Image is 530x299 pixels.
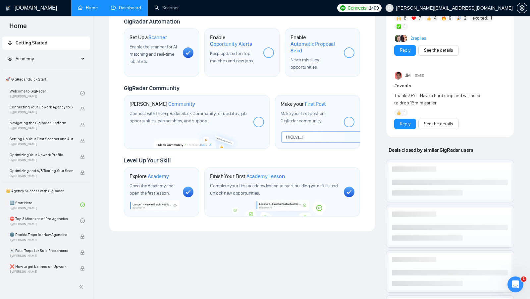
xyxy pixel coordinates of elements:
[369,4,379,12] span: 1409
[394,92,483,107] div: Thanks! FYI - Have a hard stop and will need to drop 15mim earlier
[2,36,90,50] li: Getting Started
[80,250,85,255] span: lock
[130,111,247,124] span: Connect with the GigRadar Slack Community for updates, job opportunities, partnerships, and support.
[397,24,401,29] img: ✅
[130,34,167,41] h1: Set Up a
[16,40,47,46] span: Getting Started
[3,73,89,86] span: 🚀 GigRadar Quick Start
[395,35,402,42] img: Alex B
[449,15,451,22] span: 9
[517,3,527,13] button: setting
[210,51,254,64] span: Keep updated on top matches and new jobs.
[8,56,34,62] span: Academy
[411,16,416,21] img: ❤️
[124,85,180,92] span: GigRadar Community
[10,174,73,178] span: By [PERSON_NAME]
[490,15,492,22] span: 1
[400,120,410,128] a: Reply
[404,15,406,22] span: 8
[10,231,73,238] span: 🌚 Rookie Traps for New Agencies
[457,16,461,21] img: 🎉
[394,45,416,56] button: Reply
[78,5,98,11] a: homeHome
[124,18,180,25] span: GigRadar Automation
[210,183,338,196] span: Complete your first academy lesson to start building your skills and unlock new opportunities.
[291,34,339,54] h1: Enable
[154,128,241,149] img: slackcommunity-bg.png
[10,238,73,242] span: By [PERSON_NAME]
[418,45,459,56] button: See the details
[10,198,80,212] a: 1️⃣ Start HereBy[PERSON_NAME]
[80,139,85,143] span: lock
[10,110,73,114] span: By [PERSON_NAME]
[10,247,73,254] span: ☠️ Fatal Traps for Solo Freelancers
[80,218,85,223] span: check-circle
[8,56,12,61] span: fund-projection-screen
[130,44,177,64] span: Enable the scanner for AI matching and real-time job alerts.
[386,144,476,156] span: Deals closed by similar GigRadar users
[80,234,85,239] span: lock
[10,120,73,126] span: Navigating the GigRadar Platform
[442,16,446,21] img: 🔥
[16,56,34,62] span: Academy
[130,101,195,107] h1: [PERSON_NAME]
[10,263,73,270] span: ❌ How to get banned on Upwork
[419,15,421,22] span: 7
[424,120,453,128] a: See the details
[10,126,73,130] span: By [PERSON_NAME]
[80,170,85,175] span: lock
[80,107,85,111] span: lock
[291,41,339,54] span: Automatic Proposal Send
[246,173,285,180] span: Academy Lesson
[79,283,85,290] span: double-left
[80,91,85,95] span: check-circle
[397,110,401,115] img: 👍
[347,4,367,12] span: Connects:
[148,34,167,41] span: Scanner
[130,173,169,180] h1: Explore
[10,136,73,142] span: Setting Up Your First Scanner and Auto-Bidder
[404,109,405,116] span: 1
[415,73,424,79] span: [DATE]
[305,101,326,107] span: First Post
[397,16,401,21] img: 🙌
[8,40,12,45] span: rocket
[404,23,405,30] span: 1
[130,183,174,196] span: Open the Academy and open the first lesson.
[471,15,488,22] span: :excited:
[10,213,80,228] a: ⛔ Top 3 Mistakes of Pro AgenciesBy[PERSON_NAME]
[3,184,89,198] span: 👑 Agency Success with GigRadar
[80,203,85,207] span: check-circle
[80,266,85,271] span: lock
[517,5,527,11] span: setting
[387,6,392,10] span: user
[10,151,73,158] span: Optimizing Your Upwork Profile
[10,86,80,100] a: Welcome to GigRadarBy[PERSON_NAME]
[80,154,85,159] span: lock
[10,254,73,258] span: By [PERSON_NAME]
[10,142,73,146] span: By [PERSON_NAME]
[10,270,73,274] span: By [PERSON_NAME]
[10,158,73,162] span: By [PERSON_NAME]
[394,82,506,90] h1: # events
[124,157,171,164] span: Level Up Your Skill
[405,72,411,79] span: JM
[210,41,252,47] span: Opportunity Alerts
[229,200,337,216] img: academy-bg.png
[517,5,527,11] a: setting
[10,167,73,174] span: Optimizing and A/B Testing Your Scanner for Better Results
[427,16,431,21] img: 👍
[6,3,10,14] img: logo
[394,119,416,129] button: Reply
[410,35,426,42] a: 2replies
[168,101,195,107] span: Community
[148,173,169,180] span: Academy
[400,47,410,54] a: Reply
[281,111,325,124] span: Make your first post on GigRadar community.
[210,173,285,180] h1: Finish Your First
[521,276,526,282] span: 1
[395,72,403,80] img: JM
[111,5,141,11] a: dashboardDashboard
[80,123,85,127] span: lock
[281,101,326,107] h1: Make your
